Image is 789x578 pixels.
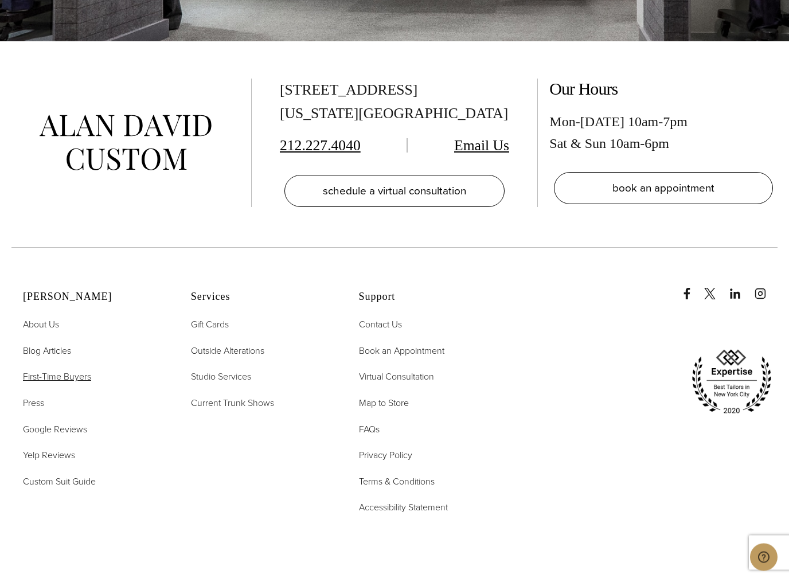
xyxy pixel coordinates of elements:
span: Virtual Consultation [359,370,434,384]
span: Book an Appointment [359,345,444,358]
h2: Services [191,291,330,304]
a: 212.227.4040 [280,138,361,154]
span: Studio Services [191,370,251,384]
span: schedule a virtual consultation [323,183,466,200]
span: Outside Alterations [191,345,264,358]
a: Outside Alterations [191,344,264,359]
a: instagram [755,277,778,300]
span: Privacy Policy [359,449,412,462]
span: First-Time Buyers [23,370,91,384]
span: Terms & Conditions [359,475,435,489]
nav: Alan David Footer Nav [23,318,162,489]
h2: Support [359,291,498,304]
a: Press [23,396,44,411]
a: Map to Store [359,396,409,411]
a: Virtual Consultation [359,370,434,385]
span: Gift Cards [191,318,229,331]
a: Terms & Conditions [359,475,435,490]
a: Contact Us [359,318,402,333]
div: Mon-[DATE] 10am-7pm Sat & Sun 10am-6pm [549,111,778,155]
a: Studio Services [191,370,251,385]
span: Custom Suit Guide [23,475,96,489]
a: Privacy Policy [359,448,412,463]
h2: [PERSON_NAME] [23,291,162,304]
iframe: Opens a widget where you can chat to one of our agents [750,544,778,572]
a: Email Us [454,138,509,154]
a: Blog Articles [23,344,71,359]
a: book an appointment [554,173,773,205]
img: alan david custom [40,115,212,171]
span: FAQs [359,423,380,436]
a: Book an Appointment [359,344,444,359]
a: Accessibility Statement [359,501,448,515]
a: Current Trunk Shows [191,396,274,411]
nav: Services Footer Nav [191,318,330,411]
img: expertise, best tailors in new york city 2020 [686,346,778,419]
a: x/twitter [704,277,727,300]
span: Press [23,397,44,410]
span: Blog Articles [23,345,71,358]
a: About Us [23,318,59,333]
span: Accessibility Statement [359,501,448,514]
nav: Support Footer Nav [359,318,498,515]
span: Map to Store [359,397,409,410]
a: FAQs [359,423,380,438]
h2: Our Hours [549,79,778,100]
a: Yelp Reviews [23,448,75,463]
span: Current Trunk Shows [191,397,274,410]
span: Yelp Reviews [23,449,75,462]
span: About Us [23,318,59,331]
a: Facebook [681,277,702,300]
a: Custom Suit Guide [23,475,96,490]
span: book an appointment [612,180,714,197]
a: First-Time Buyers [23,370,91,385]
a: schedule a virtual consultation [284,175,505,208]
div: [STREET_ADDRESS] [US_STATE][GEOGRAPHIC_DATA] [280,79,509,126]
a: Google Reviews [23,423,87,438]
span: Google Reviews [23,423,87,436]
a: linkedin [729,277,752,300]
a: Gift Cards [191,318,229,333]
span: Contact Us [359,318,402,331]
